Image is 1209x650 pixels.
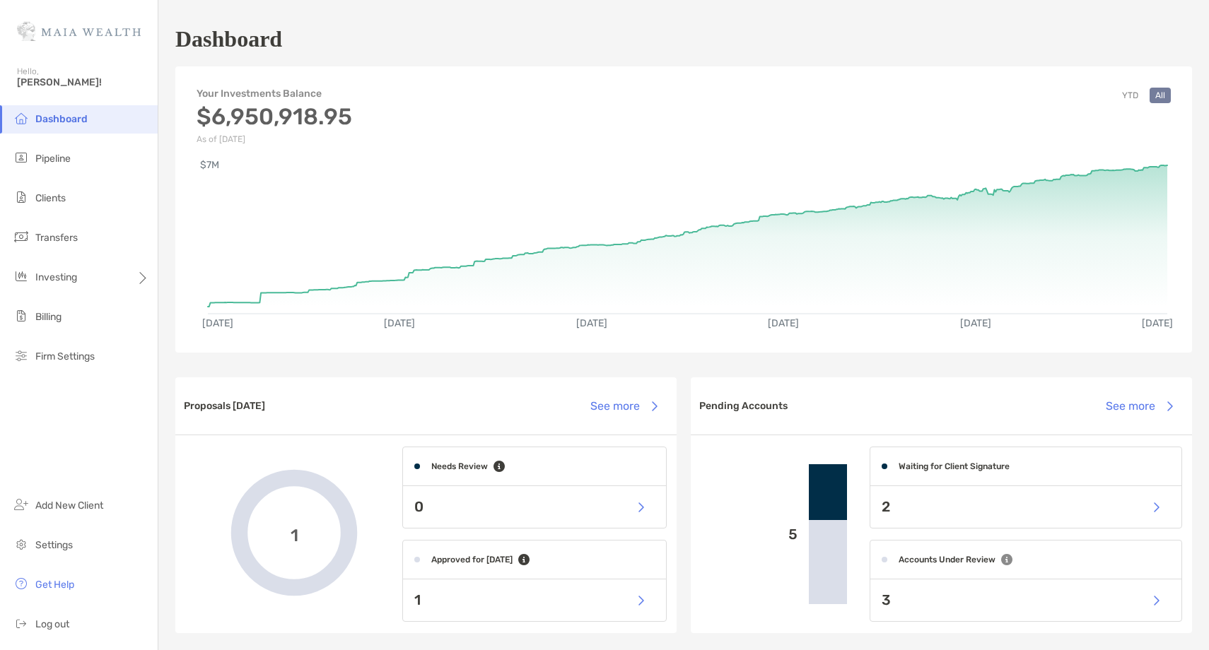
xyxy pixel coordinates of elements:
[699,400,788,412] h3: Pending Accounts
[35,350,95,362] span: Firm Settings
[1116,88,1144,103] button: YTD
[35,192,66,204] span: Clients
[17,76,149,88] span: [PERSON_NAME]!
[13,575,30,592] img: get-help icon
[35,311,62,323] span: Billing
[35,579,74,591] span: Get Help
[13,536,30,552] img: settings icon
[882,591,891,609] p: 3
[13,149,30,166] img: pipeline icon
[13,228,30,245] img: transfers icon
[882,498,890,516] p: 2
[414,591,421,609] p: 1
[899,461,1010,471] h4: Waiting for Client Signature
[291,523,298,543] span: 1
[35,500,103,512] span: Add New Client
[431,461,488,471] h4: Needs Review
[35,618,69,630] span: Log out
[768,317,799,329] text: [DATE]
[197,103,352,130] h3: $6,950,918.95
[1150,88,1171,103] button: All
[35,113,88,125] span: Dashboard
[579,391,668,422] button: See more
[899,555,995,565] h4: Accounts Under Review
[576,317,607,329] text: [DATE]
[13,615,30,632] img: logout icon
[184,400,265,412] h3: Proposals [DATE]
[35,271,77,283] span: Investing
[13,307,30,324] img: billing icon
[414,498,424,516] p: 0
[960,317,991,329] text: [DATE]
[13,496,30,513] img: add_new_client icon
[1142,317,1173,329] text: [DATE]
[35,232,78,244] span: Transfers
[431,555,513,565] h4: Approved for [DATE]
[1094,391,1184,422] button: See more
[13,189,30,206] img: clients icon
[13,347,30,364] img: firm-settings icon
[17,6,141,57] img: Zoe Logo
[197,134,352,144] p: As of [DATE]
[175,26,282,52] h1: Dashboard
[384,317,415,329] text: [DATE]
[200,159,219,171] text: $7M
[202,317,233,329] text: [DATE]
[13,110,30,126] img: dashboard icon
[35,153,71,165] span: Pipeline
[702,526,798,543] p: 5
[35,539,73,551] span: Settings
[197,88,352,100] h4: Your Investments Balance
[13,268,30,285] img: investing icon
